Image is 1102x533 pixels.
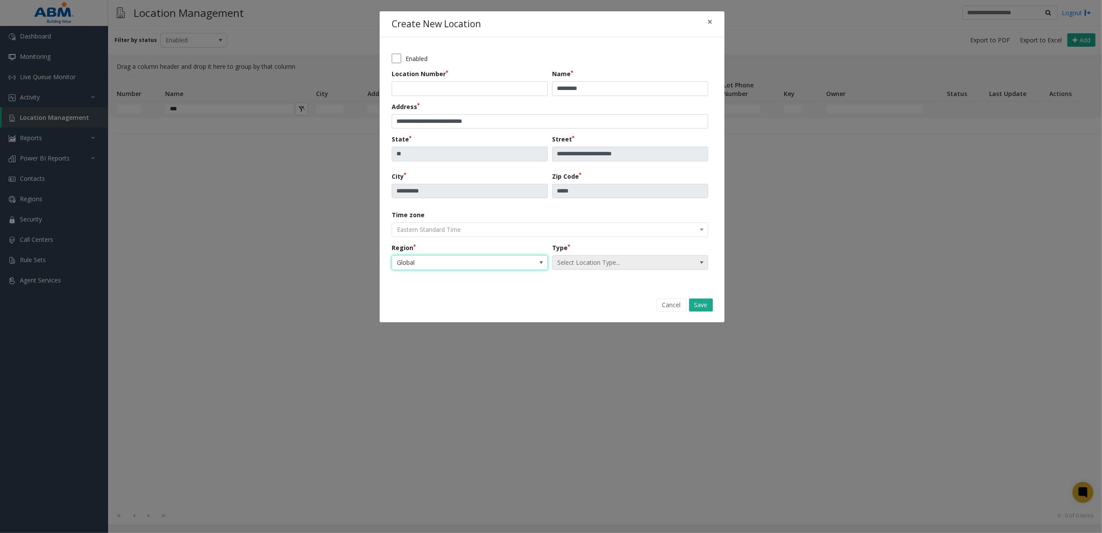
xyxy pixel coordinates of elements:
[552,69,573,78] label: Name
[707,16,712,28] span: ×
[392,135,412,144] label: State
[552,243,570,252] label: Type
[392,256,516,270] span: Global
[392,69,448,78] label: Location Number
[701,11,719,32] button: Close
[392,243,416,252] label: Region
[392,172,406,181] label: City
[406,54,428,63] label: Enabled
[392,17,481,31] h4: Create New Location
[392,102,420,111] label: Address
[689,299,713,311] button: Save
[657,299,687,311] button: Cancel
[552,135,575,144] label: Street
[553,256,677,270] span: Select Location Type...
[392,225,708,233] app-dropdown: The timezone is automatically set based on the address and cannot be edited.
[552,172,581,181] label: Zip Code
[392,210,425,219] label: Time zone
